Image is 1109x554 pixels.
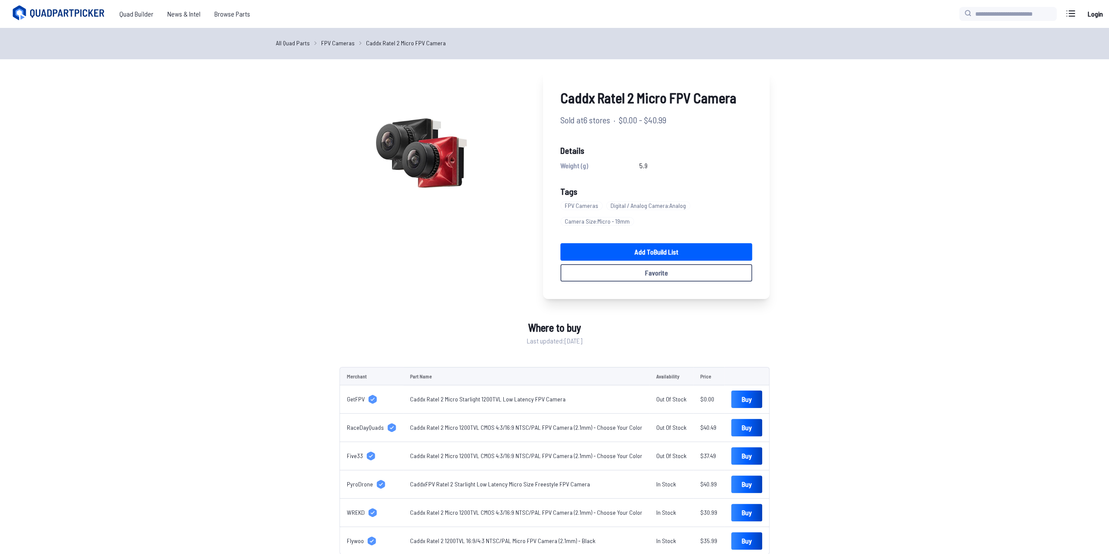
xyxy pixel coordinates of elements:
[410,452,642,459] a: Caddx Ratel 2 Micro 1200TVL CMOS 4:3/16:9 NTSC/PAL FPV Camera (2.1mm) - Choose Your Color
[347,537,396,545] a: Flywoo
[528,320,581,336] span: Where to buy
[693,442,724,470] td: $37.49
[347,423,396,432] a: RaceDayQuads
[410,480,590,488] a: CaddxFPV Ratel 2 Starlight Low Latency Micro Size Freestyle FPV Camera
[347,452,396,460] a: Five33
[649,470,693,499] td: In Stock
[347,395,365,404] span: GetFPV
[560,217,634,226] span: Camera Size : Micro - 19mm
[619,113,666,126] span: $0.00 - $40.99
[731,391,762,408] a: Buy
[649,367,693,385] td: Availability
[347,452,363,460] span: Five33
[731,476,762,493] a: Buy
[731,419,762,436] a: Buy
[207,5,257,23] a: Browse Parts
[731,532,762,550] a: Buy
[693,367,724,385] td: Price
[410,424,642,431] a: Caddx Ratel 2 Micro 1200TVL CMOS 4:3/16:9 NTSC/PAL FPV Camera (2.1mm) - Choose Your Color
[649,442,693,470] td: Out Of Stock
[347,508,396,517] a: WREKD
[693,414,724,442] td: $40.49
[160,5,207,23] a: News & Intel
[321,38,355,48] a: FPV Cameras
[410,395,566,403] a: Caddx Ratel 2 Micro Starlight 1200TVL Low Latency FPV Camera
[693,385,724,414] td: $0.00
[347,480,373,489] span: PyroDrone
[560,201,603,210] span: FPV Cameras
[527,336,582,346] span: Last updated: [DATE]
[339,367,403,385] td: Merchant
[347,537,364,545] span: Flywoo
[606,201,690,210] span: Digital / Analog Camera : Analog
[1085,5,1106,23] a: Login
[560,160,588,171] span: Weight (g)
[693,470,724,499] td: $40.99
[112,5,160,23] a: Quad Builder
[410,537,595,544] a: Caddx Ratel 2 1200TVL 16:9/4:3 NTSC/PAL Micro FPV Camera (2.1mm) - Black
[366,38,446,48] a: Caddx Ratel 2 Micro FPV Camera
[276,38,310,48] a: All Quad Parts
[347,395,396,404] a: GetFPV
[639,160,648,171] span: 5.9
[339,70,507,237] img: image
[560,214,638,229] a: Camera Size:Micro - 19mm
[649,385,693,414] td: Out Of Stock
[614,113,615,126] span: ·
[347,423,384,432] span: RaceDayQuads
[693,499,724,527] td: $30.99
[560,264,752,282] button: Favorite
[560,198,606,214] a: FPV Cameras
[731,447,762,465] a: Buy
[403,367,649,385] td: Part Name
[731,504,762,521] a: Buy
[410,509,642,516] a: Caddx Ratel 2 Micro 1200TVL CMOS 4:3/16:9 NTSC/PAL FPV Camera (2.1mm) - Choose Your Color
[649,499,693,527] td: In Stock
[560,113,610,126] span: Sold at 6 stores
[560,144,752,157] span: Details
[560,87,752,108] span: Caddx Ratel 2 Micro FPV Camera
[347,480,396,489] a: PyroDrone
[649,414,693,442] td: Out Of Stock
[560,186,577,197] span: Tags
[560,243,752,261] a: Add toBuild List
[347,508,365,517] span: WREKD
[606,198,694,214] a: Digital / Analog Camera:Analog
